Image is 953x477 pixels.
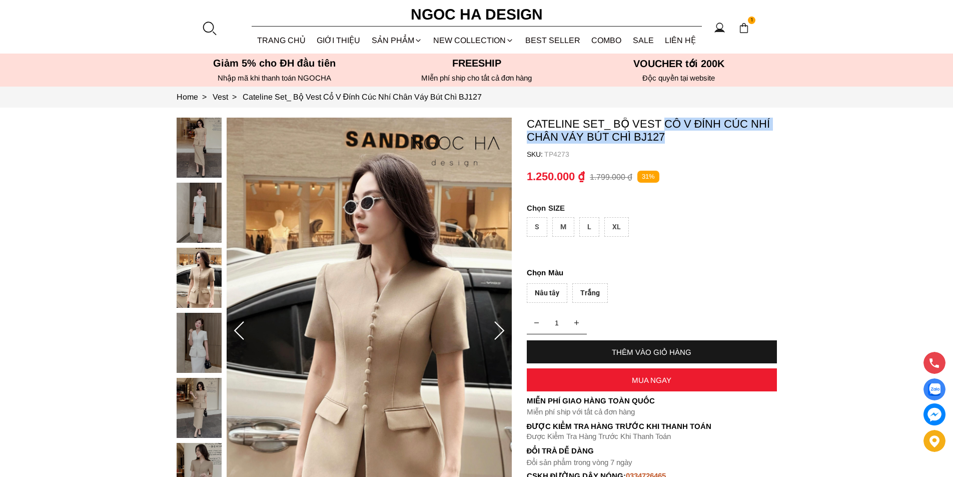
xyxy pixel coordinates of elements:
p: 31% [637,171,659,183]
span: > [228,93,241,101]
h6: SKU: [527,150,544,158]
h6: MIễn phí ship cho tất cả đơn hàng [379,74,575,83]
div: XL [604,217,629,237]
img: Cateline Set_ Bộ Vest Cổ V Đính Cúc Nhí Chân Váy Bút Chì BJ127_mini_2 [177,248,222,308]
a: Link to Vest [213,93,243,101]
img: Cateline Set_ Bộ Vest Cổ V Đính Cúc Nhí Chân Váy Bút Chì BJ127_mini_4 [177,378,222,438]
a: Link to Cateline Set_ Bộ Vest Cổ V Đính Cúc Nhí Chân Váy Bút Chì BJ127 [243,93,482,101]
img: Cateline Set_ Bộ Vest Cổ V Đính Cúc Nhí Chân Váy Bút Chì BJ127_mini_1 [177,183,222,243]
a: messenger [923,403,945,425]
img: Display image [928,383,940,396]
span: 1 [748,17,756,25]
a: LIÊN HỆ [659,27,702,54]
a: SALE [627,27,660,54]
a: BEST SELLER [520,27,586,54]
a: Combo [586,27,627,54]
div: MUA NGAY [527,376,777,384]
div: M [552,217,574,237]
p: Màu [527,267,777,279]
img: Cateline Set_ Bộ Vest Cổ V Đính Cúc Nhí Chân Váy Bút Chì BJ127_mini_0 [177,118,222,178]
h6: Đổi trả dễ dàng [527,446,777,455]
p: 1.799.000 ₫ [590,172,632,182]
p: Được Kiểm Tra Hàng Trước Khi Thanh Toán [527,422,777,431]
font: Freeship [452,58,501,69]
div: L [579,217,599,237]
div: Nâu tây [527,283,567,303]
h5: VOUCHER tới 200K [581,58,777,70]
p: Cateline Set_ Bộ Vest Cổ V Đính Cúc Nhí Chân Váy Bút Chì BJ127 [527,118,777,144]
p: 1.250.000 ₫ [527,170,585,183]
div: Trắng [572,283,608,303]
img: Cateline Set_ Bộ Vest Cổ V Đính Cúc Nhí Chân Váy Bút Chì BJ127_mini_3 [177,313,222,373]
font: Miễn phí ship với tất cả đơn hàng [527,407,635,416]
p: Được Kiểm Tra Hàng Trước Khi Thanh Toán [527,432,777,441]
p: SIZE [527,204,777,212]
a: NEW COLLECTION [428,27,520,54]
div: THÊM VÀO GIỎ HÀNG [527,348,777,356]
div: S [527,217,547,237]
p: TP4273 [544,150,777,158]
h6: Độc quyền tại website [581,74,777,83]
a: Ngoc Ha Design [402,3,552,27]
input: Quantity input [527,313,587,333]
img: img-CART-ICON-ksit0nf1 [738,23,749,34]
span: > [198,93,211,101]
a: TRANG CHỦ [252,27,312,54]
font: Nhập mã khi thanh toán NGOCHA [218,74,331,82]
font: Đổi sản phẩm trong vòng 7 ngày [527,458,633,466]
a: Link to Home [177,93,213,101]
div: SẢN PHẨM [366,27,428,54]
a: Display image [923,378,945,400]
font: Giảm 5% cho ĐH đầu tiên [213,58,336,69]
a: GIỚI THIỆU [311,27,366,54]
font: Miễn phí giao hàng toàn quốc [527,396,655,405]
